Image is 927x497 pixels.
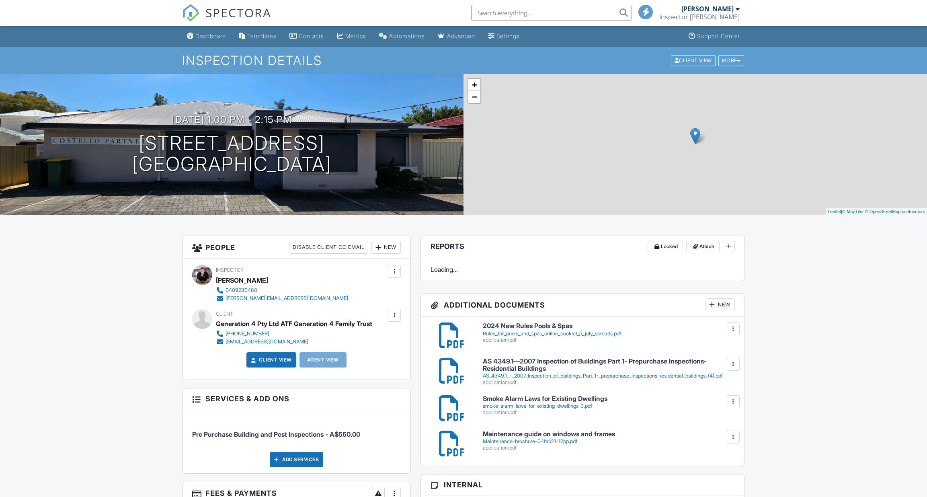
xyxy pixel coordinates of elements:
[249,356,292,364] a: Client View
[226,287,257,294] div: 0409280488
[182,4,200,22] img: The Best Home Inspection Software - Spectora
[483,379,735,386] div: application/pdf
[483,431,735,451] a: Maintenance guide on windows and frames Maintenance-brochure-04feb21-12pp.pdf application/pdf
[471,5,632,21] input: Search everything...
[483,337,735,343] div: application/pdf
[195,33,226,39] div: Dashboard
[483,431,735,438] h6: Maintenance guide on windows and frames
[483,358,735,386] a: AS 4349.1—2007 Inspection of Buildings Part 1- Prepurchase Inspections-Residential Buildings AS_4...
[270,452,323,467] div: Add Services
[483,322,735,343] a: 2024 New Rules Pools & Spas Rules_for_pools_and_spas_online_booklet_5_july_spreads.pdf applicatio...
[132,133,332,175] h1: [STREET_ADDRESS] [GEOGRAPHIC_DATA]
[216,330,366,338] a: [PHONE_NUMBER]
[421,474,744,495] h3: Internal
[828,209,841,214] a: Leaflet
[483,395,735,416] a: Smoke Alarm Laws for Existing Dwellings smoke_alarm_laws_for_existing_dwellings_0.pdf application...
[483,395,735,403] h6: Smoke Alarm Laws for Existing Dwellings
[718,55,744,66] div: More
[706,298,735,311] div: New
[216,274,268,286] div: [PERSON_NAME]
[483,322,735,330] h6: 2024 New Rules Pools & Spas
[496,33,520,39] div: Settings
[334,29,369,44] a: Metrics
[468,79,480,91] a: Zoom in
[389,33,425,39] div: Automations
[216,311,233,317] span: Client
[183,236,410,259] h3: People
[483,358,735,372] h6: AS 4349.1—2007 Inspection of Buildings Part 1- Prepurchase Inspections-Residential Buildings
[184,29,229,44] a: Dashboard
[671,55,716,66] div: Client View
[216,286,348,294] a: 0409280488
[182,11,271,28] a: SPECTORA
[483,331,735,337] div: Rules_for_pools_and_spas_online_booklet_5_july_spreads.pdf
[192,430,360,438] span: Pre Purchase Building and Pest Inspections - A$550.00
[376,29,428,44] a: Automations (Basic)
[216,267,244,273] span: Inspector
[192,415,401,445] li: Service: Pre Purchase Building and Pest Inspections
[483,373,735,379] div: AS_4349.1_-_2007_Inspection_of_buildings_Part_1-_prepurchase_inspections-residential_buildings_(4...
[226,339,308,345] div: [EMAIL_ADDRESS][DOMAIN_NAME]
[681,5,734,13] div: [PERSON_NAME]
[205,4,271,21] span: SPECTORA
[371,241,401,254] div: New
[226,295,348,302] div: [PERSON_NAME][EMAIL_ADDRESS][DOMAIN_NAME]
[865,209,925,214] a: © OpenStreetMap contributors
[182,53,745,68] h1: Inspection Details
[468,91,480,103] a: Zoom out
[826,208,927,215] div: |
[216,338,366,346] a: [EMAIL_ADDRESS][DOMAIN_NAME]
[345,33,366,39] div: Metrics
[685,29,743,44] a: Support Center
[483,445,735,451] div: application/pdf
[247,33,277,39] div: Templates
[286,29,327,44] a: Contacts
[216,294,348,302] a: [PERSON_NAME][EMAIL_ADDRESS][DOMAIN_NAME]
[236,29,280,44] a: Templates
[216,318,372,330] div: Generation 4 Pty Ltd ATF Generation 4 Family Trust
[421,294,744,316] h3: Additional Documents
[483,409,735,416] div: application/pdf
[435,29,478,44] a: Advanced
[697,33,740,39] div: Support Center
[183,388,410,409] h3: Services & Add ons
[485,29,523,44] a: Settings
[289,241,368,254] div: Disable Client CC Email
[670,57,718,63] a: Client View
[483,403,735,409] div: smoke_alarm_laws_for_existing_dwellings_0.pdf
[172,114,292,125] h3: [DATE] 1:00 pm - 2:15 pm
[299,33,324,39] div: Contacts
[483,438,735,445] div: Maintenance-brochure-04feb21-12pp.pdf
[842,209,864,214] a: © MapTiler
[226,331,269,337] div: [PHONE_NUMBER]
[447,33,475,39] div: Advanced
[659,13,740,21] div: Inspector West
